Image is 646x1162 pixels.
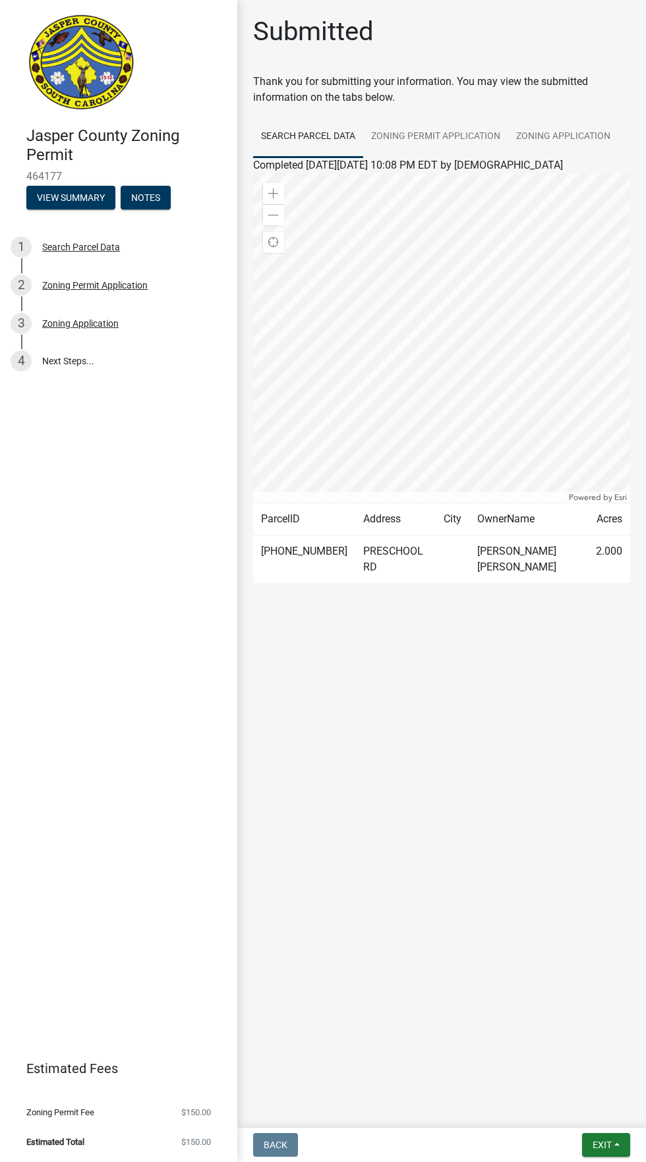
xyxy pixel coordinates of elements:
[181,1138,211,1146] span: $150.00
[26,193,115,204] wm-modal-confirm: Summary
[42,281,148,290] div: Zoning Permit Application
[588,536,630,584] td: 2.000
[253,116,363,158] a: Search Parcel Data
[181,1108,211,1117] span: $150.00
[566,492,630,503] div: Powered by
[26,1138,84,1146] span: Estimated Total
[469,536,588,584] td: [PERSON_NAME] [PERSON_NAME]
[593,1140,612,1150] span: Exit
[11,350,32,372] div: 4
[588,503,630,536] td: Acres
[355,536,436,584] td: PRESCHOOL RD
[11,275,32,296] div: 2
[26,14,136,113] img: Jasper County, South Carolina
[26,126,227,165] h4: Jasper County Zoning Permit
[11,1055,216,1082] a: Estimated Fees
[253,503,355,536] td: ParcelID
[11,236,32,258] div: 1
[121,186,171,209] button: Notes
[253,16,374,47] h1: Submitted
[263,232,284,253] div: Find my location
[253,1133,298,1157] button: Back
[508,116,618,158] a: Zoning Application
[253,159,563,171] span: Completed [DATE][DATE] 10:08 PM EDT by [DEMOGRAPHIC_DATA]
[42,319,119,328] div: Zoning Application
[253,74,630,105] div: Thank you for submitting your information. You may view the submitted information on the tabs below.
[121,193,171,204] wm-modal-confirm: Notes
[614,493,627,502] a: Esri
[582,1133,630,1157] button: Exit
[469,503,588,536] td: OwnerName
[263,183,284,204] div: Zoom in
[42,242,120,252] div: Search Parcel Data
[26,1108,94,1117] span: Zoning Permit Fee
[436,503,469,536] td: City
[26,186,115,209] button: View Summary
[263,204,284,225] div: Zoom out
[264,1140,287,1150] span: Back
[363,116,508,158] a: Zoning Permit Application
[11,313,32,334] div: 3
[355,503,436,536] td: Address
[253,536,355,584] td: [PHONE_NUMBER]
[26,170,211,182] span: 464177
